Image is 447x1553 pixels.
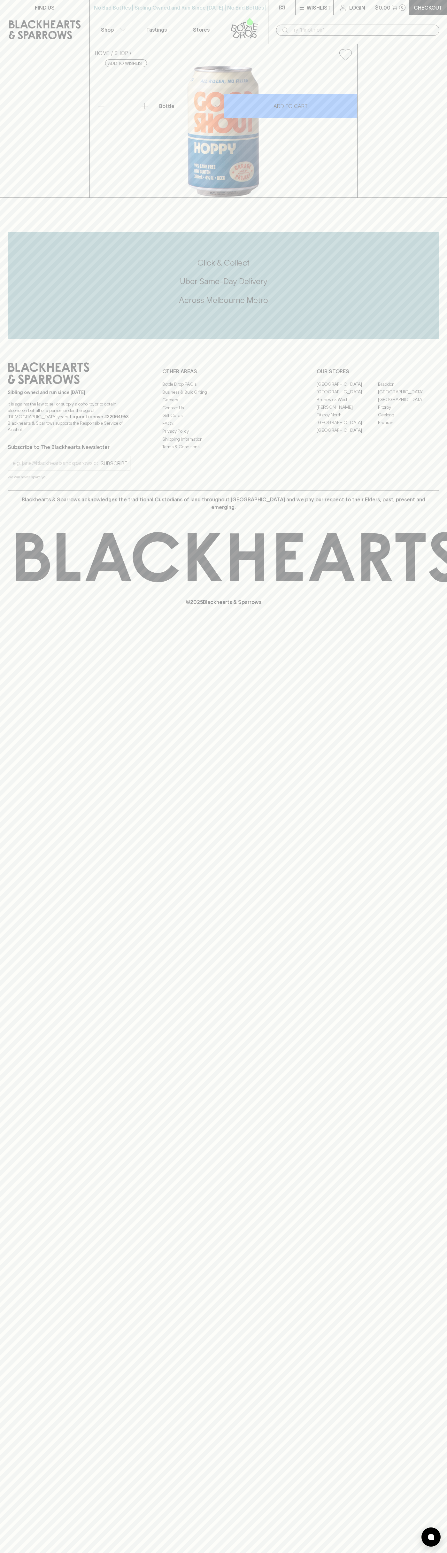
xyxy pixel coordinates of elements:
[307,4,331,12] p: Wishlist
[146,26,167,34] p: Tastings
[317,403,378,411] a: [PERSON_NAME]
[13,458,98,468] input: e.g. jane@blackheartsandsparrows.com.au
[428,1534,434,1540] img: bubble-icon
[162,396,285,404] a: Careers
[337,47,354,63] button: Add to wishlist
[162,435,285,443] a: Shipping Information
[317,367,439,375] p: OUR STORES
[134,15,179,44] a: Tastings
[162,443,285,451] a: Terms & Conditions
[8,276,439,287] h5: Uber Same-Day Delivery
[317,380,378,388] a: [GEOGRAPHIC_DATA]
[317,426,378,434] a: [GEOGRAPHIC_DATA]
[114,50,128,56] a: SHOP
[317,388,378,396] a: [GEOGRAPHIC_DATA]
[157,100,223,112] div: Bottle
[162,412,285,420] a: Gift Cards
[378,396,439,403] a: [GEOGRAPHIC_DATA]
[8,474,130,480] p: We will never spam you
[90,15,135,44] button: Shop
[401,6,404,9] p: 0
[70,414,129,419] strong: Liquor License #32064953
[101,26,114,34] p: Shop
[317,411,378,419] a: Fitzroy North
[98,456,130,470] button: SUBSCRIBE
[8,232,439,339] div: Call to action block
[8,401,130,433] p: It is against the law to sell or supply alcohol to, or to obtain alcohol on behalf of a person un...
[274,102,308,110] p: ADD TO CART
[317,396,378,403] a: Brunswick West
[105,59,147,67] button: Add to wishlist
[90,66,357,197] img: 33594.png
[193,26,210,34] p: Stores
[378,403,439,411] a: Fitzroy
[162,420,285,427] a: FAQ's
[8,258,439,268] h5: Click & Collect
[162,428,285,435] a: Privacy Policy
[95,50,110,56] a: HOME
[159,102,174,110] p: Bottle
[224,94,357,118] button: ADD TO CART
[317,419,378,426] a: [GEOGRAPHIC_DATA]
[101,460,127,467] p: SUBSCRIBE
[8,389,130,396] p: Sibling owned and run since [DATE]
[375,4,390,12] p: $0.00
[35,4,55,12] p: FIND US
[378,388,439,396] a: [GEOGRAPHIC_DATA]
[349,4,365,12] p: Login
[378,411,439,419] a: Geelong
[378,419,439,426] a: Prahran
[162,388,285,396] a: Business & Bulk Gifting
[12,496,435,511] p: Blackhearts & Sparrows acknowledges the traditional Custodians of land throughout [GEOGRAPHIC_DAT...
[162,404,285,412] a: Contact Us
[378,380,439,388] a: Braddon
[291,25,434,35] input: Try "Pinot noir"
[162,381,285,388] a: Bottle Drop FAQ's
[162,367,285,375] p: OTHER AREAS
[8,295,439,305] h5: Across Melbourne Metro
[179,15,224,44] a: Stores
[8,443,130,451] p: Subscribe to The Blackhearts Newsletter
[414,4,443,12] p: Checkout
